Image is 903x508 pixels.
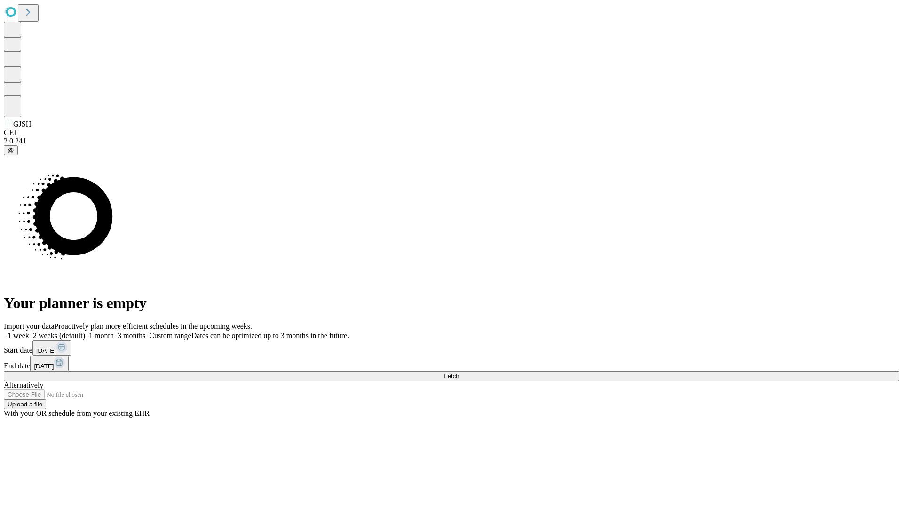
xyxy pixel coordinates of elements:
span: 2 weeks (default) [33,332,85,340]
button: @ [4,145,18,155]
span: Proactively plan more efficient schedules in the upcoming weeks. [55,322,252,330]
span: Fetch [444,373,459,380]
span: Dates can be optimized up to 3 months in the future. [191,332,349,340]
span: [DATE] [36,347,56,354]
span: Alternatively [4,381,43,389]
button: [DATE] [32,340,71,356]
span: [DATE] [34,363,54,370]
span: Import your data [4,322,55,330]
div: 2.0.241 [4,137,899,145]
span: 3 months [118,332,145,340]
span: GJSH [13,120,31,128]
span: With your OR schedule from your existing EHR [4,409,150,417]
div: GEI [4,128,899,137]
button: Fetch [4,371,899,381]
button: Upload a file [4,399,46,409]
span: 1 week [8,332,29,340]
span: Custom range [149,332,191,340]
span: 1 month [89,332,114,340]
button: [DATE] [30,356,69,371]
span: @ [8,147,14,154]
h1: Your planner is empty [4,294,899,312]
div: Start date [4,340,899,356]
div: End date [4,356,899,371]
